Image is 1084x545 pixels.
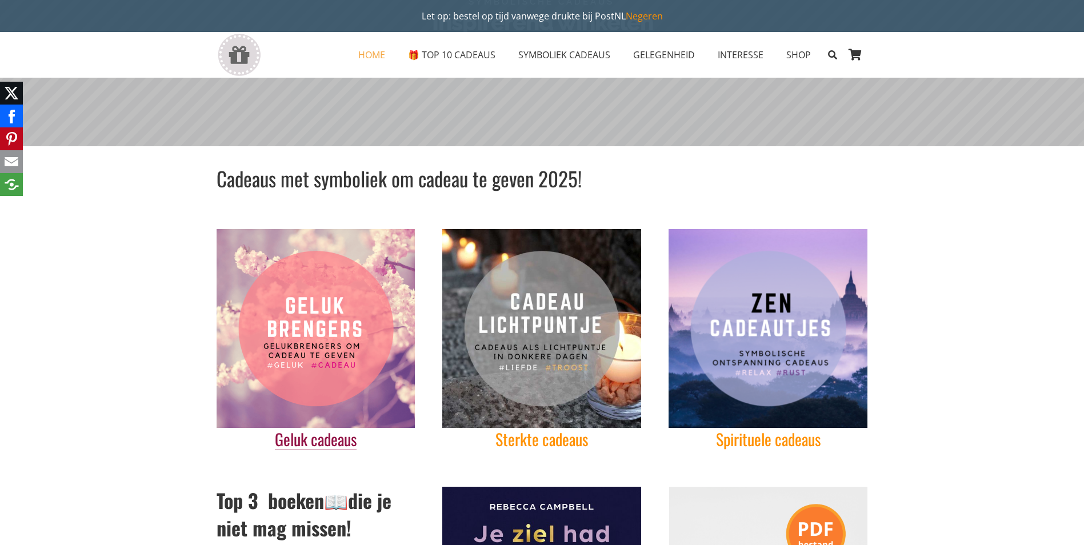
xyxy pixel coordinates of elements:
[217,486,324,515] strong: Top 3 boeken
[718,49,763,61] span: INTERESSE
[775,41,822,69] a: SHOPSHOP Menu
[275,427,357,451] a: Geluk cadeaus
[669,229,867,428] img: Relax en anti-stress cadeaus voor meer Zen
[347,41,397,69] a: HOMEHOME Menu
[408,49,495,61] span: 🎁 TOP 10 CADEAUS
[217,165,868,193] h1: Cadeaus met symboliek om cadeau te geven 2025!
[626,10,663,22] a: Negeren
[442,229,641,428] a: troost-cadeau-sterkte-ketting-symboliek-overlijden-moeilijke-tijden-cadeaus-inspirerendwinkelen
[786,49,811,61] span: SHOP
[633,49,695,61] span: GELEGENHEID
[507,41,622,69] a: SYMBOLIEK CADEAUSSYMBOLIEK CADEAUS Menu
[324,486,348,515] strong: 📖
[217,486,391,542] strong: die je niet mag missen!
[822,41,842,69] a: Zoeken
[442,229,641,428] img: Troost cadeau herinnering moeilijke tijden ketting kracht kerstmis
[217,229,415,428] img: Geef een geluksbrenger cadeau! Leuk voor een goede vriendin, collega of voor een verjaardag ed
[397,41,507,69] a: 🎁 TOP 10 CADEAUS🎁 TOP 10 CADEAUS Menu
[669,229,867,428] a: Ontspanning cadeaus relax cadeautjes Zen inspirerendwinkelen
[358,49,385,61] span: HOME
[217,229,415,428] a: Gelukbrengers om cadeau te geven ketting met symboliek vriendschap verjaardag
[706,41,775,69] a: INTERESSEINTERESSE Menu
[716,427,821,451] a: Spirituele cadeaus
[518,49,610,61] span: SYMBOLIEK CADEAUS
[622,41,706,69] a: GELEGENHEIDGELEGENHEID Menu
[495,427,588,451] a: Sterkte cadeaus
[217,34,262,77] a: gift-box-icon-grey-inspirerendwinkelen
[843,32,868,78] a: Winkelwagen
